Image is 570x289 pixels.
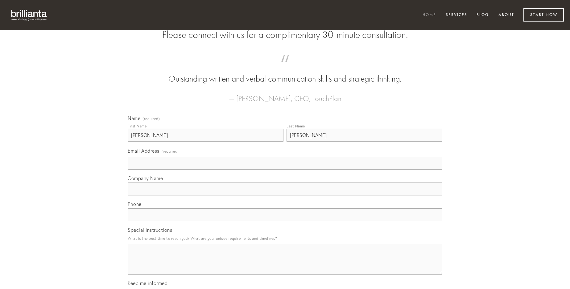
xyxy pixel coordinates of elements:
[6,6,52,24] img: brillianta - research, strategy, marketing
[442,10,471,20] a: Services
[523,8,564,22] a: Start Now
[128,234,442,243] p: What is the best time to reach you? What are your unique requirements and timelines?
[473,10,493,20] a: Blog
[142,117,160,121] span: (required)
[138,61,432,85] blockquote: Outstanding written and verbal communication skills and strategic thinking.
[128,148,159,154] span: Email Address
[128,227,172,233] span: Special Instructions
[128,175,163,181] span: Company Name
[419,10,440,20] a: Home
[128,115,140,121] span: Name
[494,10,518,20] a: About
[128,201,142,207] span: Phone
[138,85,432,105] figcaption: — [PERSON_NAME], CEO, TouchPlan
[128,29,442,41] h2: Please connect with us for a complimentary 30-minute consultation.
[128,280,167,286] span: Keep me informed
[287,124,305,128] div: Last Name
[162,147,179,155] span: (required)
[128,124,147,128] div: First Name
[138,61,432,73] span: “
